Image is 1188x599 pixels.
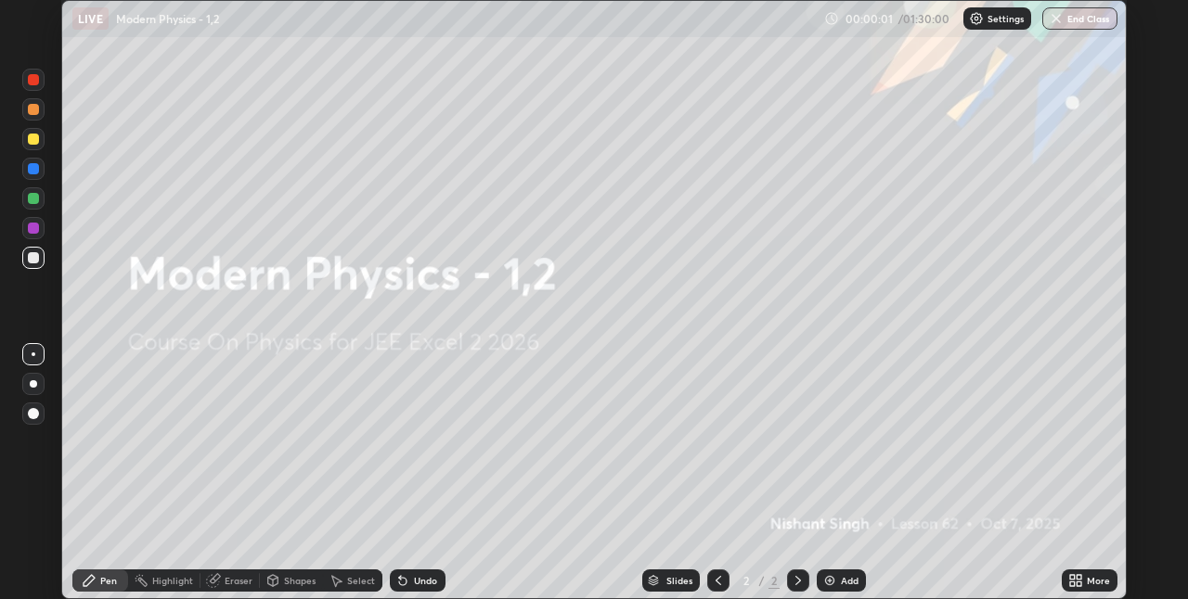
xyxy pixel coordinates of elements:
div: Shapes [284,576,316,585]
img: end-class-cross [1049,11,1064,26]
div: Undo [414,576,437,585]
div: Pen [100,576,117,585]
p: LIVE [78,11,103,26]
img: add-slide-button [822,573,837,588]
div: More [1087,576,1110,585]
div: 2 [737,575,755,586]
div: Slides [666,576,692,585]
button: End Class [1042,7,1117,30]
div: Eraser [225,576,252,585]
div: Highlight [152,576,193,585]
div: / [759,575,765,586]
div: Select [347,576,375,585]
img: class-settings-icons [969,11,984,26]
div: 2 [768,572,780,589]
p: Settings [988,14,1024,23]
div: Add [841,576,859,585]
p: Modern Physics - 1,2 [116,11,219,26]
